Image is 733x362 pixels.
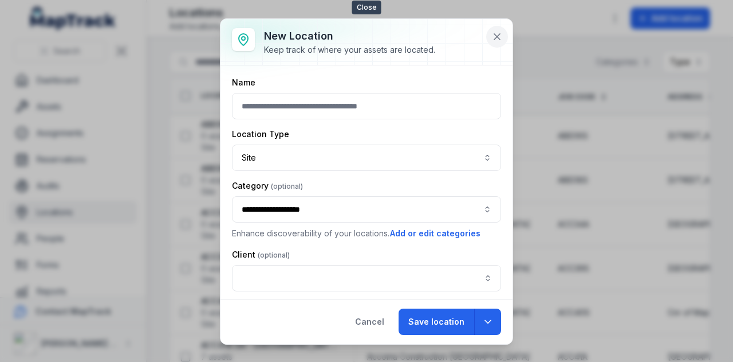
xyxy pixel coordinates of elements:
label: Name [232,77,255,88]
label: Location Type [232,129,289,140]
h3: New location [264,28,435,44]
div: Keep track of where your assets are located. [264,44,435,56]
button: Site [232,145,501,171]
label: Category [232,180,303,192]
input: location-add:cf[ce80e3d2-c973-45d5-97be-d8d6c6f36536]-label [232,265,501,291]
p: Enhance discoverability of your locations. [232,227,501,240]
button: Cancel [345,309,394,335]
button: Save location [399,309,474,335]
span: Close [352,1,381,14]
label: Client [232,249,290,260]
button: Add or edit categories [389,227,481,240]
